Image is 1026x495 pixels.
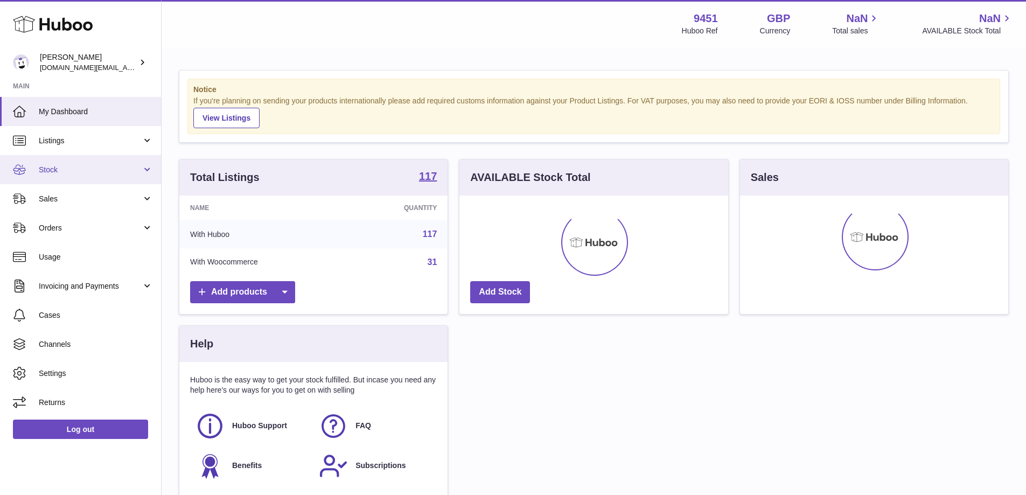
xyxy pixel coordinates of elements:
[470,170,590,185] h3: AVAILABLE Stock Total
[39,398,153,408] span: Returns
[922,11,1013,36] a: NaN AVAILABLE Stock Total
[179,248,346,276] td: With Woocommerce
[193,96,994,128] div: If you're planning on sending your products internationally please add required customs informati...
[40,52,137,73] div: [PERSON_NAME]
[39,223,142,233] span: Orders
[694,11,718,26] strong: 9451
[190,281,295,303] a: Add products
[832,26,880,36] span: Total sales
[428,257,437,267] a: 31
[232,421,287,431] span: Huboo Support
[319,412,431,441] a: FAQ
[232,461,262,471] span: Benefits
[419,171,437,184] a: 117
[179,220,346,248] td: With Huboo
[751,170,779,185] h3: Sales
[13,54,29,71] img: amir.ch@gmail.com
[832,11,880,36] a: NaN Total sales
[979,11,1001,26] span: NaN
[846,11,868,26] span: NaN
[193,85,994,95] strong: Notice
[179,196,346,220] th: Name
[196,451,308,480] a: Benefits
[760,26,791,36] div: Currency
[190,337,213,351] h3: Help
[319,451,431,480] a: Subscriptions
[40,63,214,72] span: [DOMAIN_NAME][EMAIL_ADDRESS][DOMAIN_NAME]
[922,26,1013,36] span: AVAILABLE Stock Total
[470,281,530,303] a: Add Stock
[346,196,448,220] th: Quantity
[39,281,142,291] span: Invoicing and Payments
[39,368,153,379] span: Settings
[355,421,371,431] span: FAQ
[39,310,153,320] span: Cases
[682,26,718,36] div: Huboo Ref
[39,165,142,175] span: Stock
[419,171,437,182] strong: 117
[196,412,308,441] a: Huboo Support
[39,194,142,204] span: Sales
[39,252,153,262] span: Usage
[423,229,437,239] a: 117
[190,375,437,395] p: Huboo is the easy way to get your stock fulfilled. But incase you need any help here's our ways f...
[13,420,148,439] a: Log out
[39,107,153,117] span: My Dashboard
[767,11,790,26] strong: GBP
[193,108,260,128] a: View Listings
[355,461,406,471] span: Subscriptions
[190,170,260,185] h3: Total Listings
[39,136,142,146] span: Listings
[39,339,153,350] span: Channels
